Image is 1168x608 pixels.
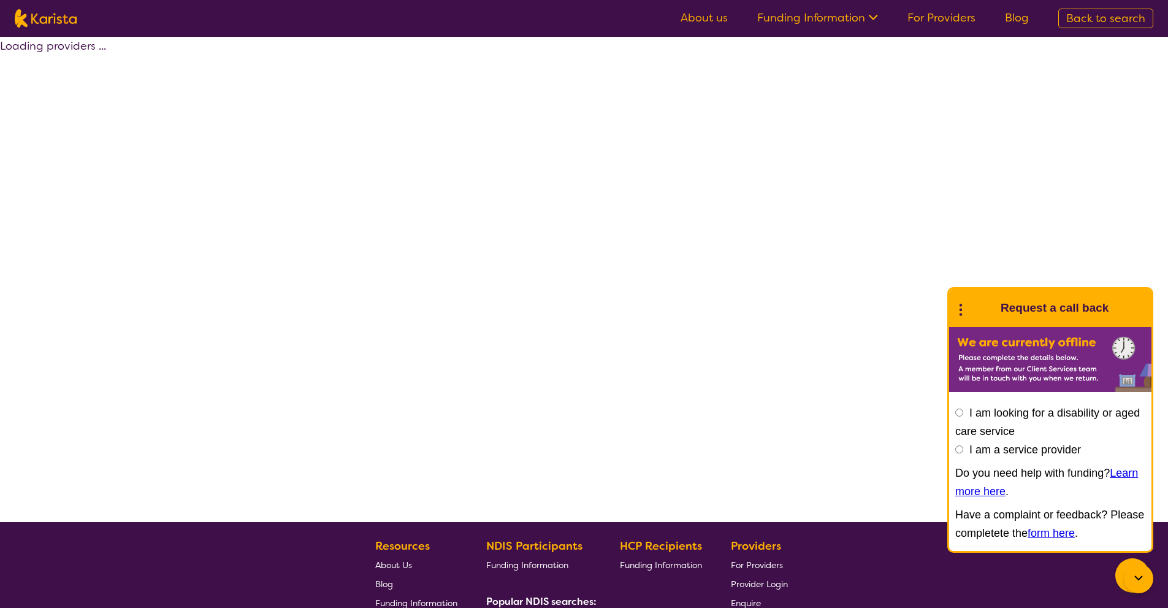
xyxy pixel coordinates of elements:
[375,539,430,553] b: Resources
[1001,299,1109,317] h1: Request a call back
[620,555,702,574] a: Funding Information
[907,10,975,25] a: For Providers
[949,327,1151,392] img: Karista offline chat form to request call back
[969,444,1081,456] label: I am a service provider
[1028,527,1075,539] a: form here
[955,506,1145,542] p: Have a complaint or feedback? Please completete the .
[955,407,1140,437] label: I am looking for a disability or aged care service
[731,574,788,593] a: Provider Login
[375,560,412,571] span: About Us
[375,579,393,590] span: Blog
[486,539,582,553] b: NDIS Participants
[1058,9,1153,28] a: Back to search
[15,9,77,28] img: Karista logo
[955,464,1145,501] p: Do you need help with funding? .
[731,579,788,590] span: Provider Login
[731,560,783,571] span: For Providers
[681,10,728,25] a: About us
[731,555,788,574] a: For Providers
[486,555,592,574] a: Funding Information
[620,560,702,571] span: Funding Information
[969,296,993,320] img: Karista
[375,574,457,593] a: Blog
[1005,10,1029,25] a: Blog
[486,560,568,571] span: Funding Information
[1115,558,1150,593] button: Channel Menu
[1066,11,1145,26] span: Back to search
[620,539,702,553] b: HCP Recipients
[757,10,878,25] a: Funding Information
[731,539,781,553] b: Providers
[375,555,457,574] a: About Us
[486,595,597,608] b: Popular NDIS searches:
